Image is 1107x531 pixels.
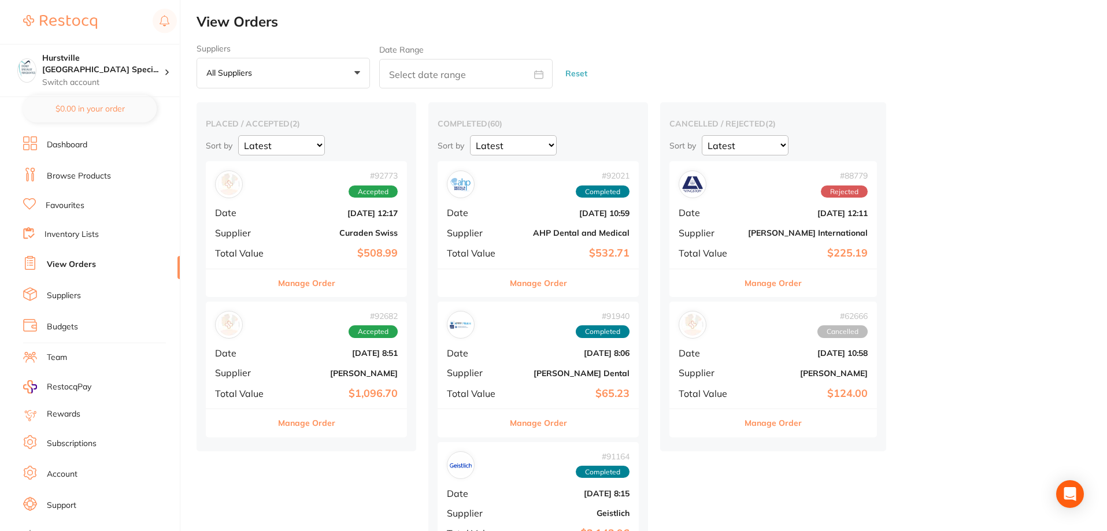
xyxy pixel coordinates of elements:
b: $124.00 [748,388,868,400]
span: Total Value [215,248,273,258]
span: # 91164 [576,452,630,461]
span: Date [679,207,739,218]
button: Manage Order [745,269,802,297]
button: Manage Order [510,269,567,297]
span: Total Value [679,248,739,258]
b: [DATE] 10:59 [514,209,630,218]
img: Livingstone International [682,173,704,195]
span: Supplier [447,508,505,518]
img: Henry Schein Halas [218,314,240,336]
h2: View Orders [197,14,1107,30]
span: Supplier [679,367,739,378]
b: [DATE] 8:15 [514,489,630,498]
h2: placed / accepted ( 2 ) [206,118,407,129]
img: Henry Schein Halas [682,314,704,336]
img: Curaden Swiss [218,173,240,195]
a: Account [47,469,77,480]
span: Total Value [447,388,505,399]
b: [DATE] 12:11 [748,209,868,218]
img: Geistlich [450,454,472,476]
b: $225.19 [748,247,868,259]
span: Supplier [447,228,505,238]
span: Total Value [679,388,739,399]
p: Sort by [669,140,696,151]
h4: Hurstville Sydney Specialist Periodontics [42,53,164,75]
span: Total Value [215,388,273,399]
span: Supplier [215,228,273,238]
span: Date [447,488,505,499]
button: Manage Order [745,409,802,437]
b: [DATE] 10:58 [748,348,868,358]
button: Manage Order [510,409,567,437]
a: View Orders [47,259,96,270]
button: All suppliers [197,58,370,89]
span: Date [215,207,273,218]
b: Curaden Swiss [282,228,398,237]
a: Team [47,352,67,363]
span: Accepted [349,185,398,198]
button: Reset [562,58,591,89]
span: # 92773 [349,171,398,180]
span: Date [447,207,505,218]
b: [PERSON_NAME] Dental [514,369,630,378]
span: Date [679,348,739,358]
b: $532.71 [514,247,630,259]
a: Subscriptions [47,438,97,450]
span: # 92682 [349,311,398,321]
span: Accepted [349,325,398,338]
span: Supplier [447,367,505,378]
img: RestocqPay [23,380,37,393]
a: Inventory Lists [45,229,99,240]
button: Manage Order [278,409,335,437]
h2: cancelled / rejected ( 2 ) [669,118,877,129]
span: Completed [576,325,630,338]
span: Rejected [821,185,868,198]
a: Favourites [46,200,84,211]
b: $1,096.70 [282,388,398,400]
label: Date Range [379,45,424,54]
div: Henry Schein Halas#92682AcceptedDate[DATE] 8:51Supplier[PERSON_NAME]Total Value$1,096.70Manage Order [206,302,407,437]
img: Hurstville Sydney Specialist Periodontics [18,59,36,77]
label: Suppliers [197,44,370,53]
b: Geistlich [514,508,630,518]
h2: completed ( 60 ) [438,118,639,129]
img: Erskine Dental [450,314,472,336]
b: $65.23 [514,388,630,400]
span: Supplier [679,228,739,238]
a: Suppliers [47,290,81,302]
div: Open Intercom Messenger [1056,480,1084,508]
b: [PERSON_NAME] [282,369,398,378]
a: Rewards [47,409,80,420]
b: [DATE] 8:51 [282,348,398,358]
span: # 62666 [817,311,868,321]
a: Budgets [47,321,78,333]
a: Support [47,500,76,511]
b: [PERSON_NAME] [748,369,868,378]
button: Manage Order [278,269,335,297]
input: Select date range [379,59,553,88]
b: [PERSON_NAME] International [748,228,868,237]
p: All suppliers [206,68,257,78]
img: AHP Dental and Medical [450,173,472,195]
span: RestocqPay [47,381,91,393]
span: # 88779 [821,171,868,180]
span: # 92021 [576,171,630,180]
p: Sort by [206,140,232,151]
a: RestocqPay [23,380,91,393]
span: Completed [576,185,630,198]
p: Switch account [42,77,164,88]
a: Dashboard [47,139,87,151]
span: Date [447,348,505,358]
span: Total Value [447,248,505,258]
span: Completed [576,466,630,478]
a: Restocq Logo [23,9,97,35]
b: [DATE] 8:06 [514,348,630,358]
span: Cancelled [817,325,868,338]
b: $508.99 [282,247,398,259]
div: Curaden Swiss#92773AcceptedDate[DATE] 12:17SupplierCuraden SwissTotal Value$508.99Manage Order [206,161,407,297]
b: [DATE] 12:17 [282,209,398,218]
button: $0.00 in your order [23,95,157,122]
img: Restocq Logo [23,15,97,29]
p: Sort by [438,140,464,151]
span: Date [215,348,273,358]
